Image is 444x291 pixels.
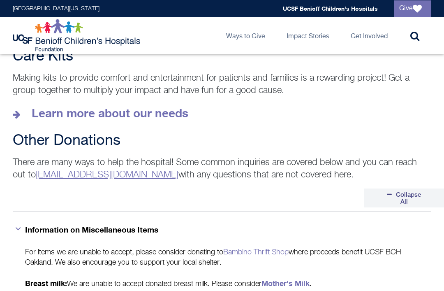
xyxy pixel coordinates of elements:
[13,72,431,97] p: Making kits to provide comfort and entertainment for patients and families is a rewarding project...
[344,17,394,54] a: Get Involved
[261,279,310,288] a: Mother's Milk
[13,108,188,120] a: Learn more about our needs
[394,0,431,17] a: Give
[13,156,431,181] p: There are many ways to help the hospital! Some common inquiries are covered below and you can rea...
[36,170,178,179] a: donategoods.BCH@ucsf.edu
[25,247,419,268] p: For items we are unable to accept, please consider donating to where proceeds benefit UCSF BCH Oa...
[13,212,431,247] button: Information on Miscellaneous Items
[280,17,336,54] a: Impact Stories
[283,5,378,12] a: UCSF Benioff Children's Hospitals
[25,279,67,288] strong: Breast milk:
[396,191,421,205] span: Collapse All
[32,106,188,120] strong: Learn more about our needs
[25,278,419,289] p: We are unable to accept donated breast milk. Please consider .
[364,189,444,207] button: Collapse All Accordions
[223,249,289,256] a: Bambino Thrift Shop
[13,133,431,149] h2: Other Donations
[220,17,272,54] a: Ways to Give
[13,6,99,12] a: [GEOGRAPHIC_DATA][US_STATE]
[13,48,431,65] h2: Care Kits
[13,19,142,52] img: Logo for UCSF Benioff Children's Hospitals Foundation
